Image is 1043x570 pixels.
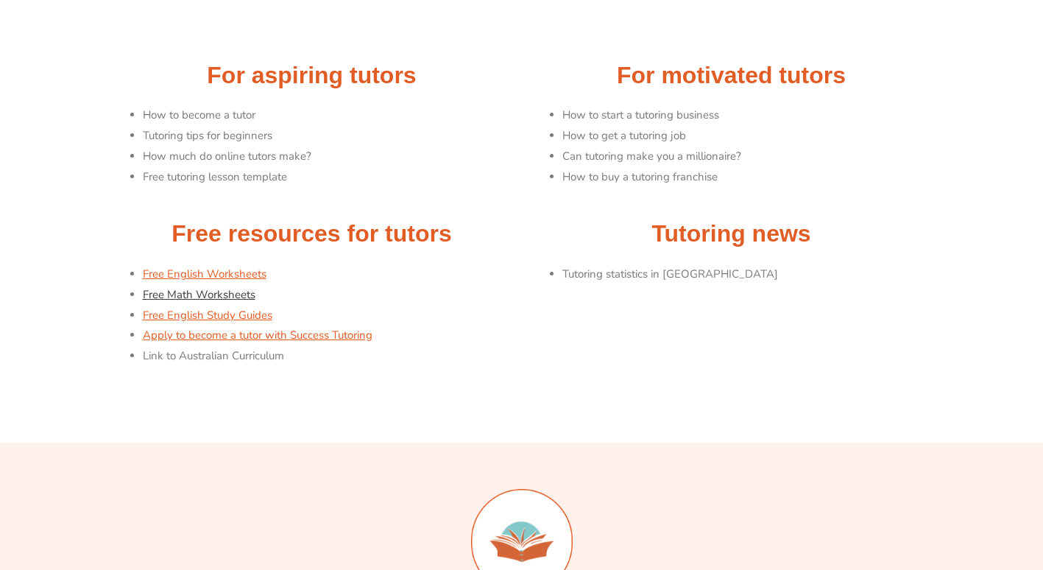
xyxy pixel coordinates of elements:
[529,60,934,91] h2: For motivated tutors
[143,287,255,302] a: Free Math Worksheets
[143,105,515,126] li: How to become a tutor
[562,126,934,147] li: How to get a tutoring job
[143,126,515,147] li: Tutoring tips for beginners
[143,308,272,323] a: Free English Study Guides
[143,328,372,342] a: Apply to become a tutor with Success Tutoring
[798,404,1043,570] iframe: Chat Widget
[110,219,515,250] h2: Free resources for tutors
[562,147,934,167] li: Can tutoring make you a millionaire?
[143,267,266,281] a: Free English Worksheets
[562,167,934,188] li: How to buy a tutoring franchise
[562,264,934,285] li: Tutoring statistics in [GEOGRAPHIC_DATA]
[529,219,934,250] h2: Tutoring news
[143,147,515,167] li: How much do online tutors make?
[110,60,515,91] h2: For aspiring tutors
[562,105,934,126] li: How to start a tutoring business
[143,167,515,188] li: Free tutoring lesson template
[143,346,515,367] li: Link to Australian Curriculum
